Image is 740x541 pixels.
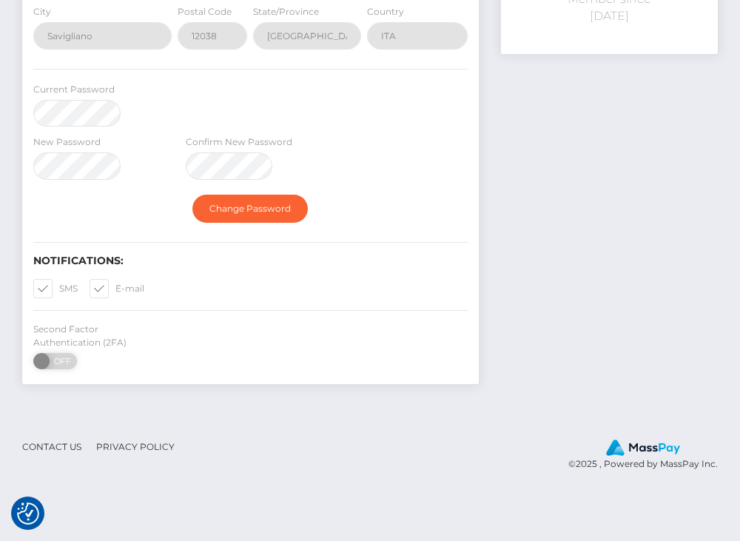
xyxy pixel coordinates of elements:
div: © 2025 , Powered by MassPay Inc. [568,439,729,471]
a: Privacy Policy [90,435,181,458]
label: Postal Code [178,5,232,19]
label: E-mail [90,279,144,298]
a: Contact Us [16,435,87,458]
img: Revisit consent button [17,503,39,525]
h6: Notifications: [33,255,468,267]
label: Current Password [33,83,115,96]
label: SMS [33,279,78,298]
label: City [33,5,51,19]
button: Change Password [192,195,308,223]
label: Confirm New Password [186,135,292,149]
span: OFF [41,353,78,369]
label: State/Province [253,5,319,19]
label: New Password [33,135,101,149]
label: Country [367,5,404,19]
label: Second Factor Authentication (2FA) [33,323,164,349]
img: MassPay [606,440,680,456]
button: Consent Preferences [17,503,39,525]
